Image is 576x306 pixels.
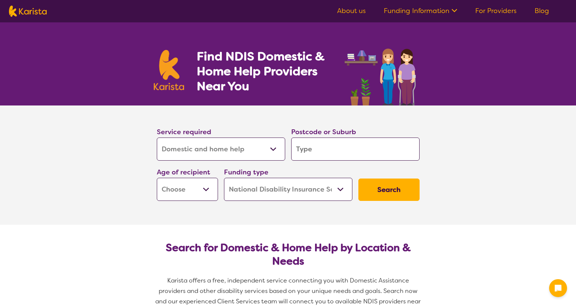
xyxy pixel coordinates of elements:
[9,6,47,17] img: Karista logo
[475,6,517,15] a: For Providers
[291,138,420,161] input: Type
[157,168,210,177] label: Age of recipient
[337,6,366,15] a: About us
[163,241,414,268] h2: Search for Domestic & Home Help by Location & Needs
[291,127,356,136] label: Postcode or Suburb
[154,50,184,90] img: Karista logo
[358,179,420,201] button: Search
[342,40,422,105] img: domestic-help
[157,127,211,136] label: Service required
[384,6,457,15] a: Funding Information
[535,6,549,15] a: Blog
[197,49,335,94] h1: Find NDIS Domestic & Home Help Providers Near You
[224,168,268,177] label: Funding type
